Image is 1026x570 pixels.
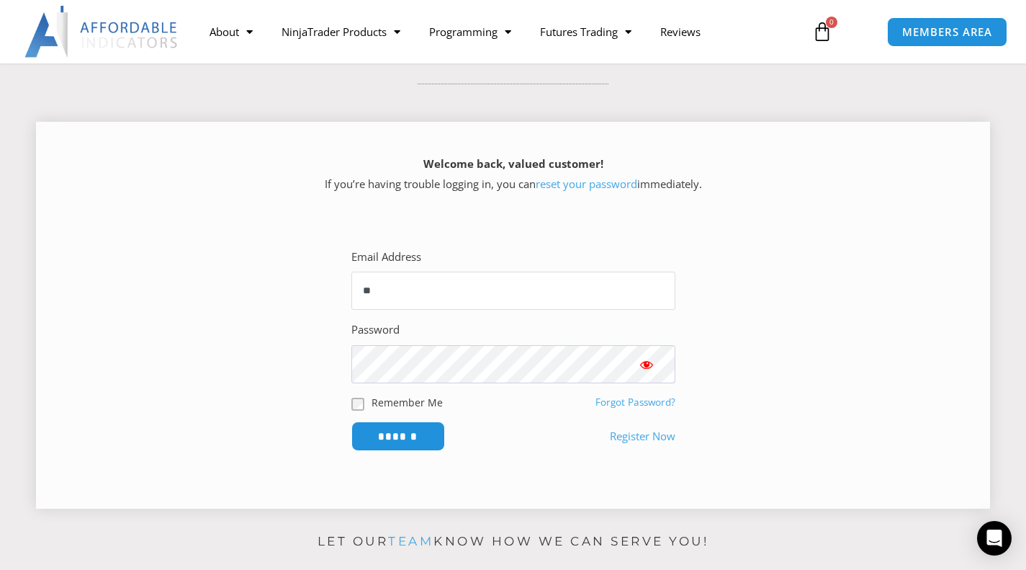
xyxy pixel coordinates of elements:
label: Email Address [351,247,421,267]
a: NinjaTrader Products [267,15,415,48]
p: Let our know how we can serve you! [9,530,1017,553]
strong: Welcome back, valued customer! [423,156,603,171]
span: 0 [826,17,837,28]
a: MEMBERS AREA [887,17,1007,47]
a: About [195,15,267,48]
label: Password [351,320,400,340]
a: reset your password [536,177,637,191]
p: If you’re having trouble logging in, you can immediately. [61,154,965,195]
label: Remember Me [372,395,443,410]
a: Programming [415,15,526,48]
button: Show password [618,345,675,383]
img: LogoAI | Affordable Indicators – NinjaTrader [24,6,179,58]
a: 0 [791,11,854,53]
a: Register Now [610,427,675,447]
a: Reviews [646,15,715,48]
a: team [388,534,433,548]
a: Futures Trading [526,15,646,48]
nav: Menu [195,15,801,48]
span: MEMBERS AREA [902,27,992,37]
div: Open Intercom Messenger [977,521,1012,556]
a: Forgot Password? [595,396,675,409]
